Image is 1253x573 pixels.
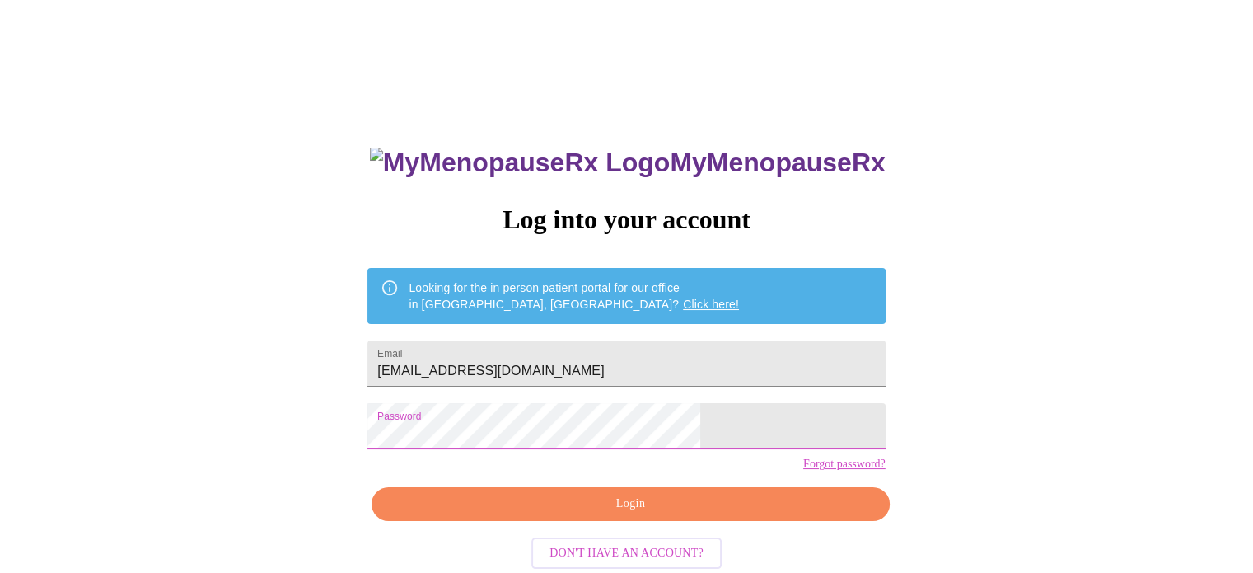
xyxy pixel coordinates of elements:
a: Don't have an account? [527,544,726,558]
a: Forgot password? [803,458,886,471]
h3: MyMenopauseRx [370,148,886,178]
a: Click here! [683,298,739,311]
img: MyMenopauseRx Logo [370,148,670,178]
span: Login [390,494,870,514]
button: Don't have an account? [531,538,722,570]
h3: Log into your account [367,204,885,235]
div: Looking for the in person patient portal for our office in [GEOGRAPHIC_DATA], [GEOGRAPHIC_DATA]? [409,273,739,319]
span: Don't have an account? [549,543,704,564]
button: Login [372,487,889,521]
